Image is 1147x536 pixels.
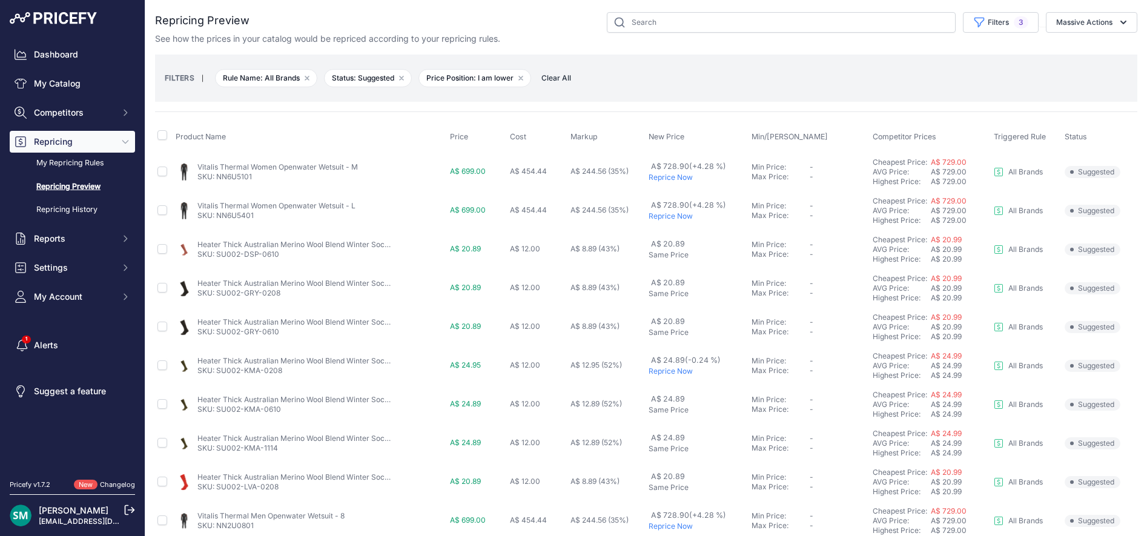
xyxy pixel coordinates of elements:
[873,196,927,205] a: Cheapest Price:
[931,506,967,515] span: A$ 729.00
[1065,360,1120,372] span: Suggested
[752,279,810,288] div: Min Price:
[752,211,810,220] div: Max Price:
[651,356,721,365] span: A$ 24.89
[873,206,931,216] div: AVG Price:
[873,487,921,496] a: Highest Price:
[873,167,931,177] div: AVG Price:
[34,291,113,303] span: My Account
[651,239,685,248] span: A$ 20.89
[994,245,1043,254] a: All Brands
[450,132,468,141] span: Price
[197,279,440,288] a: Heater Thick Australian Merino Wool Blend Winter Socks - Grey / A2-8
[873,313,927,322] a: Cheapest Price:
[510,132,526,141] span: Cost
[931,274,962,283] a: A$ 20.99
[931,235,962,244] a: A$ 20.99
[931,468,962,477] a: A$ 20.99
[1008,283,1043,293] p: All Brands
[810,482,813,491] span: -
[10,380,135,402] a: Suggest a feature
[10,228,135,250] button: Reports
[649,521,746,531] p: Reprice Now
[649,483,746,492] p: Same Price
[10,44,135,65] a: Dashboard
[1046,12,1137,33] button: Massive Actions
[873,371,921,380] a: Highest Price:
[165,73,194,82] small: FILTERS
[155,12,250,29] h2: Repricing Preview
[994,516,1043,526] a: All Brands
[1008,516,1043,526] p: All Brands
[873,526,921,535] a: Highest Price:
[752,521,810,531] div: Max Price:
[873,448,921,457] a: Highest Price:
[450,515,486,524] span: A$ 699.00
[176,132,226,141] span: Product Name
[1065,132,1087,141] span: Status
[510,167,547,176] span: A$ 454.44
[10,102,135,124] button: Competitors
[10,176,135,197] a: Repricing Preview
[931,409,962,419] span: A$ 24.99
[1065,321,1120,333] span: Suggested
[34,107,113,119] span: Competitors
[810,434,813,443] span: -
[197,511,345,520] a: Vitalis Thermal Men Openwater Wetsuit - 8
[931,332,962,341] span: A$ 20.99
[570,283,620,292] span: A$ 8.89 (43%)
[39,505,108,515] a: [PERSON_NAME]
[810,279,813,288] span: -
[649,328,746,337] p: Same Price
[873,351,927,360] a: Cheapest Price:
[752,162,810,172] div: Min Price:
[197,356,497,365] a: Heater Thick Australian Merino Wool Blend Winter Socks - [GEOGRAPHIC_DATA] / A2-8
[651,162,726,171] span: A$ 728.90
[649,405,746,415] p: Same Price
[10,257,135,279] button: Settings
[685,356,721,365] span: (-0.24 %)
[810,240,813,249] span: -
[752,240,810,250] div: Min Price:
[1065,243,1120,256] span: Suggested
[994,400,1043,409] a: All Brands
[570,167,629,176] span: A$ 244.56 (35%)
[450,477,481,486] span: A$ 20.89
[873,506,927,515] a: Cheapest Price:
[752,366,810,376] div: Max Price:
[324,69,412,87] span: Status: Suggested
[931,400,989,409] div: A$ 24.99
[810,201,813,210] span: -
[510,438,540,447] span: A$ 12.00
[535,72,577,84] span: Clear All
[197,327,279,336] a: SKU: SU002-GRY-0610
[1065,282,1120,294] span: Suggested
[649,289,746,299] p: Same Price
[810,327,813,336] span: -
[873,468,927,477] a: Cheapest Price:
[994,361,1043,371] a: All Brands
[570,399,622,408] span: A$ 12.89 (52%)
[752,201,810,211] div: Min Price:
[752,405,810,414] div: Max Price:
[931,351,962,360] a: A$ 24.99
[215,69,317,87] span: Rule Name: All Brands
[1065,476,1120,488] span: Suggested
[752,250,810,259] div: Max Price:
[570,322,620,331] span: A$ 8.89 (43%)
[10,199,135,220] a: Repricing History
[810,521,813,530] span: -
[450,360,481,369] span: A$ 24.95
[931,448,962,457] span: A$ 24.99
[752,132,828,141] span: Min/[PERSON_NAME]
[197,482,279,491] a: SKU: SU002-LVA-0208
[873,332,921,341] a: Highest Price:
[651,394,685,403] span: A$ 24.89
[10,334,135,356] a: Alerts
[450,322,481,331] span: A$ 20.89
[931,206,989,216] div: A$ 729.00
[810,395,813,404] span: -
[197,366,282,375] a: SKU: SU002-KMA-0208
[931,245,989,254] div: A$ 20.99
